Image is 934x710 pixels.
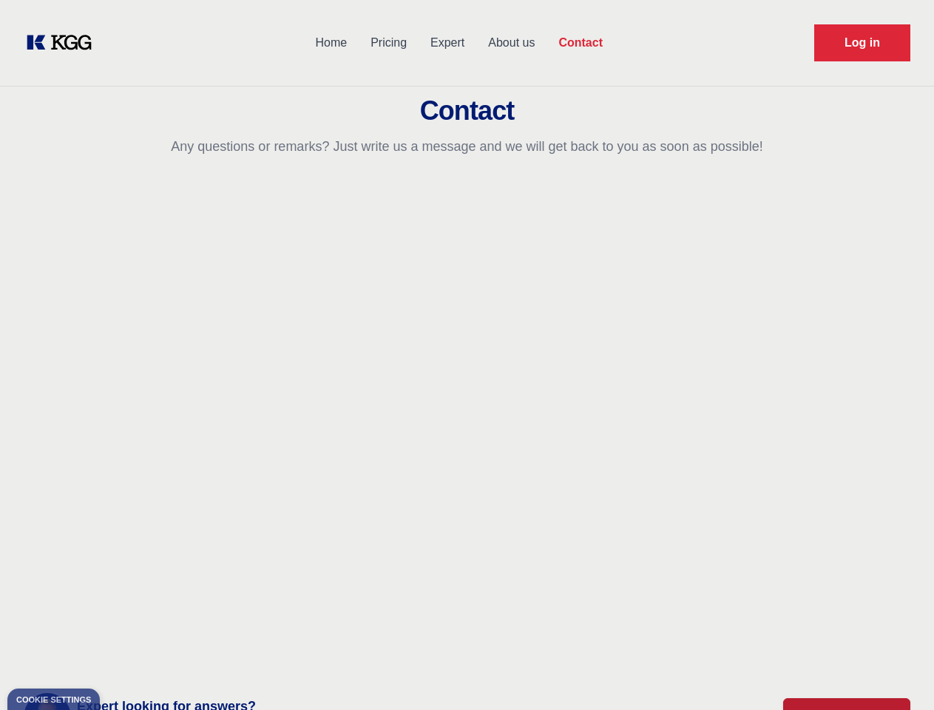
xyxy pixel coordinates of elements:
[18,96,916,126] h2: Contact
[476,24,546,62] a: About us
[303,24,359,62] a: Home
[24,31,104,55] a: KOL Knowledge Platform: Talk to Key External Experts (KEE)
[860,639,934,710] iframe: Chat Widget
[16,696,91,704] div: Cookie settings
[419,24,476,62] a: Expert
[18,138,916,155] p: Any questions or remarks? Just write us a message and we will get back to you as soon as possible!
[359,24,419,62] a: Pricing
[814,24,910,61] a: Request Demo
[546,24,615,62] a: Contact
